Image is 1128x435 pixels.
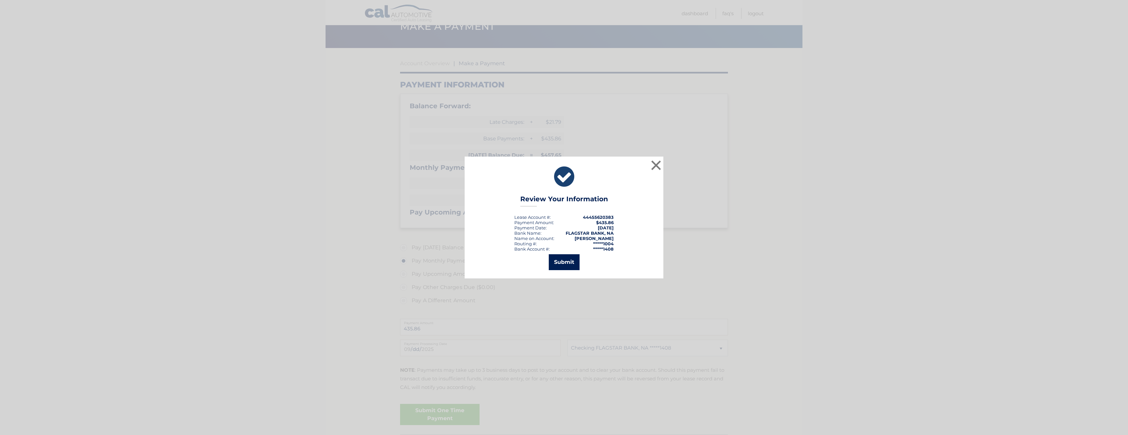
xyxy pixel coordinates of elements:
[549,254,580,270] button: Submit
[514,225,546,230] span: Payment Date
[575,236,614,241] strong: [PERSON_NAME]
[514,215,551,220] div: Lease Account #:
[583,215,614,220] strong: 44455620383
[514,241,537,246] div: Routing #:
[649,159,663,172] button: ×
[514,230,541,236] div: Bank Name:
[514,236,554,241] div: Name on Account:
[514,225,547,230] div: :
[566,230,614,236] strong: FLAGSTAR BANK, NA
[514,246,550,252] div: Bank Account #:
[514,220,554,225] div: Payment Amount:
[596,220,614,225] span: $435.86
[520,195,608,207] h3: Review Your Information
[598,225,614,230] span: [DATE]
